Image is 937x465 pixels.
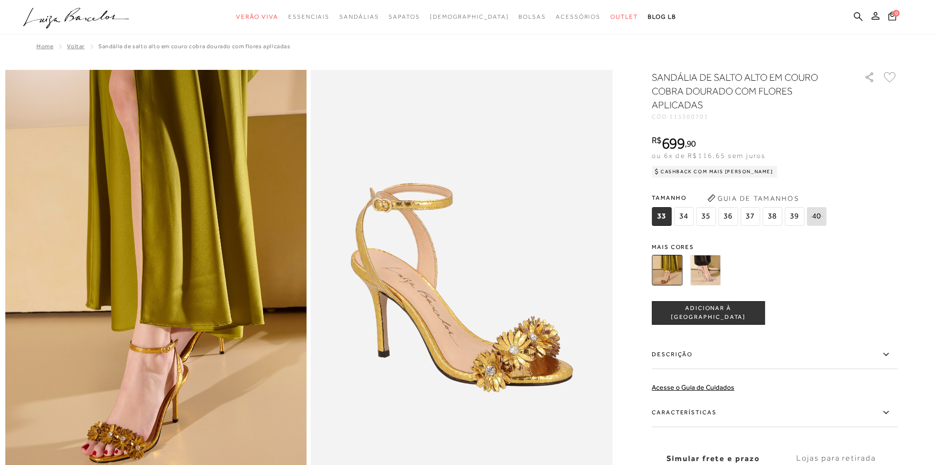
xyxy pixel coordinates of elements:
[652,304,764,321] span: ADICIONAR À [GEOGRAPHIC_DATA]
[669,113,709,120] span: 115300701
[740,207,760,226] span: 37
[648,13,676,20] span: BLOG LB
[98,43,291,50] span: SANDÁLIA DE SALTO ALTO EM COURO COBRA DOURADO COM FLORES APLICADAS
[518,13,546,20] span: Bolsas
[718,207,738,226] span: 36
[652,383,734,391] a: Acesse o Guia de Cuidados
[704,190,802,206] button: Guia de Tamanhos
[687,138,696,149] span: 90
[288,13,330,20] span: Essenciais
[652,207,671,226] span: 33
[652,244,898,250] span: Mais cores
[610,13,638,20] span: Outlet
[67,43,85,50] a: Voltar
[556,13,601,20] span: Acessórios
[610,8,638,26] a: noSubCategoriesText
[885,11,899,24] button: 0
[762,207,782,226] span: 38
[556,8,601,26] a: noSubCategoriesText
[236,13,278,20] span: Verão Viva
[288,8,330,26] a: noSubCategoriesText
[389,13,420,20] span: Sapatos
[690,255,721,285] img: SANDÁLIA DE SALTO ALTO EM COURO COBRA PRATA COM FLORES APLICADAS
[430,8,509,26] a: noSubCategoriesText
[652,152,765,159] span: ou 6x de R$116,65 sem juros
[652,114,848,120] div: CÓD:
[785,207,804,226] span: 39
[685,139,696,148] i: ,
[652,166,777,178] div: Cashback com Mais [PERSON_NAME]
[893,10,900,17] span: 0
[674,207,694,226] span: 34
[807,207,826,226] span: 40
[339,13,379,20] span: Sandálias
[339,8,379,26] a: noSubCategoriesText
[389,8,420,26] a: noSubCategoriesText
[652,70,836,112] h1: SANDÁLIA DE SALTO ALTO EM COURO COBRA DOURADO COM FLORES APLICADAS
[652,399,898,427] label: Características
[652,341,898,369] label: Descrição
[36,43,53,50] a: Home
[652,190,829,205] span: Tamanho
[236,8,278,26] a: noSubCategoriesText
[518,8,546,26] a: noSubCategoriesText
[430,13,509,20] span: [DEMOGRAPHIC_DATA]
[652,255,682,285] img: SANDÁLIA DE SALTO ALTO EM COURO COBRA DOURADO COM FLORES APLICADAS
[648,8,676,26] a: BLOG LB
[652,136,662,145] i: R$
[696,207,716,226] span: 35
[652,301,765,325] button: ADICIONAR À [GEOGRAPHIC_DATA]
[662,134,685,152] span: 699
